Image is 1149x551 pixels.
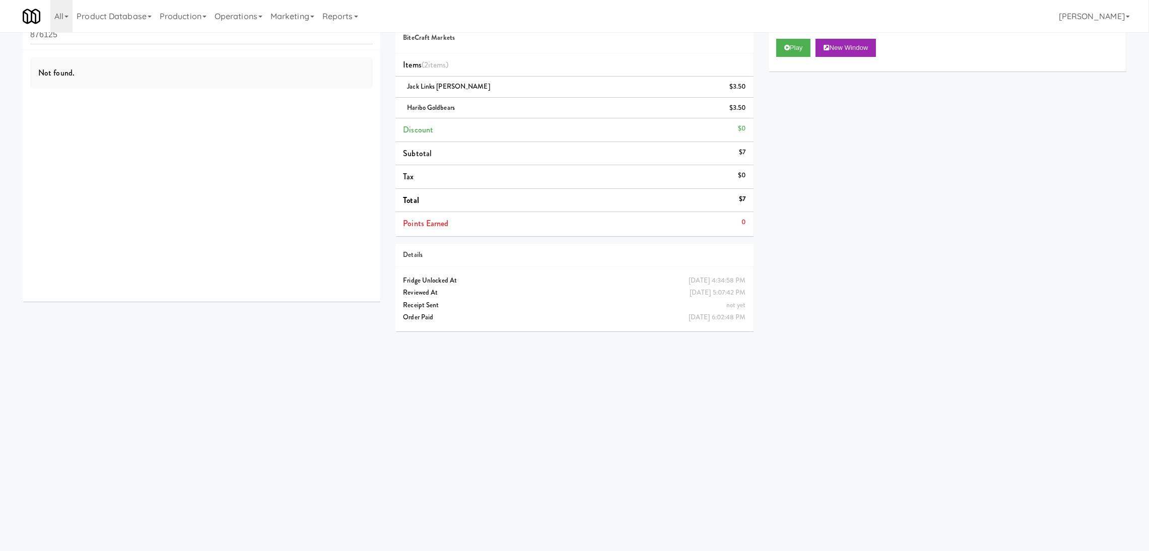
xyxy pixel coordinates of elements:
[689,311,746,324] div: [DATE] 6:02:48 PM
[729,102,746,114] div: $3.50
[816,39,876,57] button: New Window
[403,124,433,135] span: Discount
[403,194,419,206] span: Total
[422,59,449,71] span: (2 )
[30,26,373,44] input: Search vision orders
[407,103,455,112] span: Haribo Goldbears
[403,287,746,299] div: Reviewed At
[23,8,40,25] img: Micromart
[738,169,746,182] div: $0
[726,300,746,310] span: not yet
[689,274,746,287] div: [DATE] 4:34:58 PM
[729,81,746,93] div: $3.50
[403,171,414,182] span: Tax
[403,218,448,229] span: Points Earned
[403,274,746,287] div: Fridge Unlocked At
[738,122,746,135] div: $0
[742,216,746,229] div: 0
[739,193,746,205] div: $7
[403,299,746,312] div: Receipt Sent
[403,59,448,71] span: Items
[690,287,746,299] div: [DATE] 5:07:42 PM
[428,59,446,71] ng-pluralize: items
[407,82,490,91] span: Jack Links [PERSON_NAME]
[403,34,746,42] h5: BiteCraft Markets
[739,146,746,159] div: $7
[776,39,811,57] button: Play
[403,249,746,261] div: Details
[403,311,746,324] div: Order Paid
[38,67,75,79] span: Not found.
[403,148,432,159] span: Subtotal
